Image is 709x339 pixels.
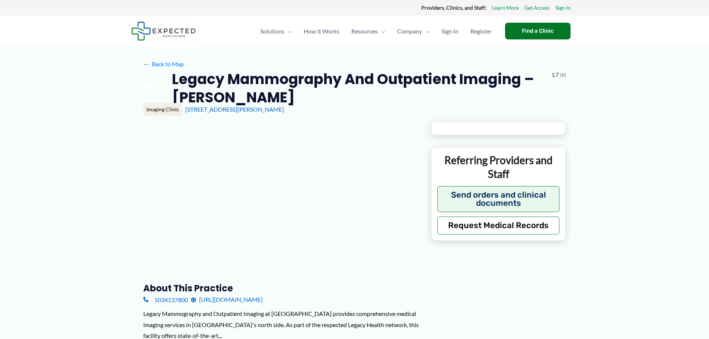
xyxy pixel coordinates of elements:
[185,106,284,113] a: [STREET_ADDRESS][PERSON_NAME]
[191,294,263,305] a: [URL][DOMAIN_NAME]
[143,294,188,305] a: 5034137800
[131,22,196,41] img: Expected Healthcare Logo - side, dark font, small
[492,3,519,13] a: Learn More
[441,18,459,44] span: Sign In
[421,4,486,11] strong: Providers, Clinics, and Staff:
[437,153,560,180] p: Referring Providers and Staff
[143,60,150,67] span: ←
[422,18,429,44] span: Menu Toggle
[254,18,498,44] nav: Primary Site Navigation
[298,18,345,44] a: How It Works
[505,23,571,39] a: Find a Clinic
[143,282,419,294] h3: About this practice
[437,186,560,212] button: Send orders and clinical documents
[143,58,184,70] a: ←Back to Map
[552,70,559,80] span: 1.7
[254,18,298,44] a: SolutionsMenu Toggle
[304,18,339,44] span: How It Works
[397,18,422,44] span: Company
[470,18,492,44] span: Register
[284,18,292,44] span: Menu Toggle
[345,18,391,44] a: ResourcesMenu Toggle
[435,18,464,44] a: Sign In
[524,3,550,13] a: Get Access
[378,18,385,44] span: Menu Toggle
[351,18,378,44] span: Resources
[391,18,435,44] a: CompanyMenu Toggle
[172,70,546,107] h2: Legacy Mammography and Outpatient Imaging – [PERSON_NAME]
[260,18,284,44] span: Solutions
[464,18,498,44] a: Register
[437,217,560,234] button: Request Medical Records
[560,70,566,80] span: (6)
[143,103,182,116] div: Imaging Clinic
[555,3,571,13] a: Sign In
